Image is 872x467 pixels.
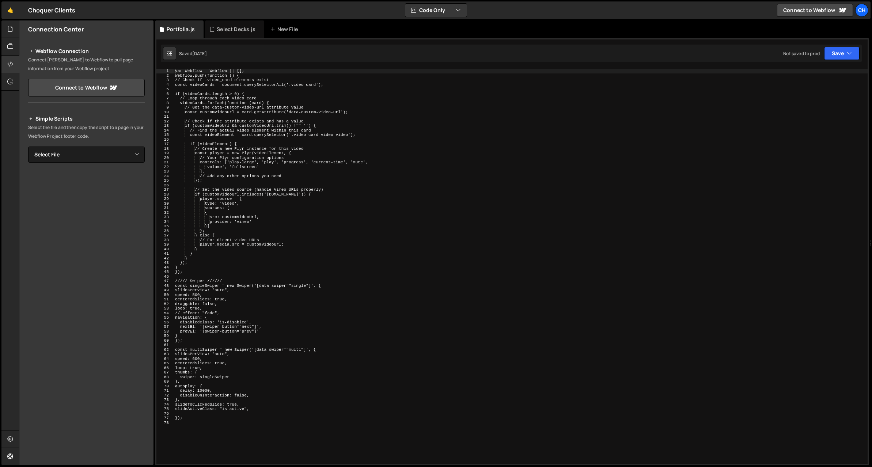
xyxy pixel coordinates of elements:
[405,4,467,17] button: Code Only
[156,366,174,371] div: 66
[824,47,860,60] button: Save
[156,379,174,384] div: 69
[28,114,145,123] h2: Simple Scripts
[156,137,174,142] div: 16
[156,311,174,316] div: 54
[156,370,174,375] div: 67
[156,238,174,243] div: 38
[156,324,174,329] div: 57
[156,174,174,179] div: 24
[156,393,174,398] div: 72
[156,388,174,393] div: 71
[156,261,174,265] div: 43
[156,384,174,389] div: 70
[156,156,174,160] div: 20
[28,47,145,56] h2: Webflow Connection
[156,105,174,110] div: 9
[156,421,174,425] div: 78
[156,151,174,156] div: 19
[156,334,174,338] div: 59
[28,175,145,240] iframe: YouTube video player
[156,251,174,256] div: 41
[156,279,174,284] div: 47
[156,110,174,115] div: 10
[1,1,19,19] a: 🤙
[156,233,174,238] div: 37
[156,183,174,188] div: 26
[156,169,174,174] div: 23
[28,79,145,96] a: Connect to Webflow
[156,361,174,366] div: 65
[156,348,174,352] div: 62
[192,50,207,57] div: [DATE]
[156,411,174,416] div: 76
[156,306,174,311] div: 53
[156,329,174,334] div: 58
[855,4,868,17] a: Ch
[28,25,84,33] h2: Connection Center
[156,78,174,83] div: 3
[156,416,174,421] div: 77
[156,220,174,224] div: 34
[156,165,174,170] div: 22
[156,197,174,201] div: 29
[156,293,174,297] div: 50
[156,229,174,233] div: 36
[156,92,174,96] div: 6
[156,192,174,197] div: 28
[156,69,174,73] div: 1
[179,50,207,57] div: Saved
[270,26,301,33] div: New File
[156,178,174,183] div: 25
[156,201,174,206] div: 30
[156,256,174,261] div: 42
[28,245,145,311] iframe: YouTube video player
[156,119,174,124] div: 12
[156,96,174,101] div: 7
[156,320,174,325] div: 56
[156,375,174,380] div: 68
[28,6,75,15] div: Choquer Clients
[156,274,174,279] div: 46
[156,302,174,307] div: 52
[156,73,174,78] div: 2
[156,284,174,288] div: 48
[156,206,174,210] div: 31
[156,224,174,229] div: 35
[156,210,174,215] div: 32
[156,142,174,147] div: 17
[156,114,174,119] div: 11
[156,288,174,293] div: 49
[156,160,174,165] div: 21
[28,123,145,141] p: Select the file and then copy the script to a page in your Webflow Project footer code.
[156,187,174,192] div: 27
[156,128,174,133] div: 14
[156,270,174,274] div: 45
[156,398,174,402] div: 73
[156,265,174,270] div: 44
[217,26,255,33] div: Select Decks.js
[156,402,174,407] div: 74
[156,357,174,361] div: 64
[167,26,195,33] div: Portfolia.js
[156,343,174,348] div: 61
[156,101,174,106] div: 8
[156,147,174,151] div: 18
[156,133,174,137] div: 15
[156,247,174,252] div: 40
[156,215,174,220] div: 33
[156,124,174,128] div: 13
[156,338,174,343] div: 60
[156,87,174,92] div: 5
[156,315,174,320] div: 55
[156,407,174,411] div: 75
[783,50,820,57] div: Not saved to prod
[156,352,174,357] div: 63
[28,56,145,73] p: Connect [PERSON_NAME] to Webflow to pull page information from your Webflow project
[777,4,853,17] a: Connect to Webflow
[156,83,174,87] div: 4
[156,242,174,247] div: 39
[156,297,174,302] div: 51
